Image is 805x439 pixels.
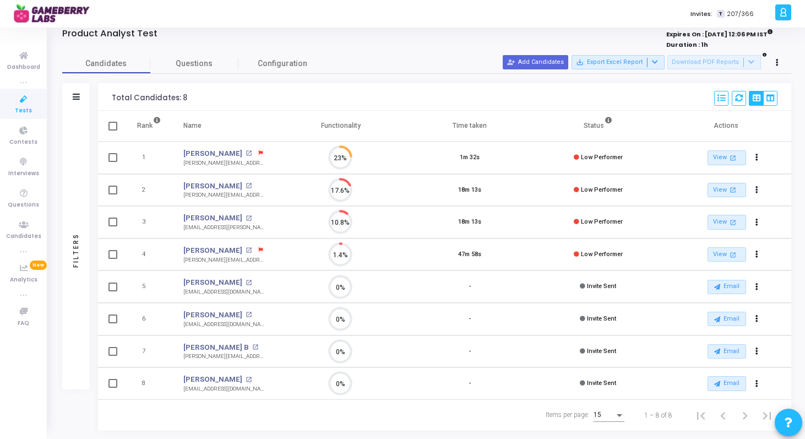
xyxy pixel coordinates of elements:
mat-icon: open_in_new [728,250,738,259]
h4: Product Analyst Test [62,28,157,39]
div: [EMAIL_ADDRESS][DOMAIN_NAME] [183,385,265,393]
div: Filters [71,189,81,311]
div: [EMAIL_ADDRESS][DOMAIN_NAME] [183,288,265,296]
button: Download PDF Reports [667,55,761,69]
a: View [708,215,746,230]
button: Actions [749,215,765,230]
mat-icon: open_in_new [246,377,252,383]
button: Last page [756,404,778,426]
span: Low Performer [581,186,623,193]
button: Email [708,344,746,359]
span: T [717,10,724,18]
span: Interviews [8,169,39,178]
span: 15 [594,411,601,419]
span: Invite Sent [587,283,616,290]
td: 7 [126,335,172,368]
label: Invites: [690,9,712,19]
div: Items per page: [546,410,589,420]
span: Invite Sent [587,380,616,387]
mat-icon: open_in_new [246,247,252,253]
div: [PERSON_NAME][EMAIL_ADDRESS][DOMAIN_NAME] [183,256,265,264]
strong: Duration : 1h [666,40,708,49]
button: Actions [749,182,765,198]
button: Export Excel Report [572,55,665,69]
div: - [469,379,471,388]
span: Questions [150,58,238,69]
div: [PERSON_NAME][EMAIL_ADDRESS][DOMAIN_NAME] [183,353,265,361]
a: [PERSON_NAME] [183,310,242,321]
span: Dashboard [7,63,40,72]
mat-icon: save_alt [576,58,584,66]
button: Actions [749,344,765,359]
div: - [469,282,471,291]
a: View [708,183,746,198]
span: Candidates [6,232,41,241]
span: Invite Sent [587,348,616,355]
div: Time taken [453,120,487,132]
img: logo [14,3,96,25]
th: Functionality [276,111,405,142]
div: [EMAIL_ADDRESS][DOMAIN_NAME] [183,321,265,329]
a: [PERSON_NAME] [183,277,242,288]
a: View [708,247,746,262]
div: - [469,347,471,356]
button: Email [708,280,746,294]
button: Email [708,376,746,391]
div: 18m 13s [458,218,481,227]
button: Add Candidates [503,55,568,69]
div: 18m 13s [458,186,481,195]
a: [PERSON_NAME] [183,374,242,385]
mat-icon: open_in_new [252,344,258,350]
a: [PERSON_NAME] [183,181,242,192]
div: [PERSON_NAME][EMAIL_ADDRESS][DOMAIN_NAME] [183,191,265,199]
div: 1m 32s [460,153,480,162]
a: [PERSON_NAME] [183,245,242,256]
span: Configuration [258,58,307,69]
span: Contests [9,138,37,147]
span: Questions [8,200,39,210]
span: New [30,261,47,270]
div: Name [183,120,202,132]
mat-icon: open_in_new [728,153,738,162]
div: - [469,315,471,324]
mat-icon: open_in_new [246,312,252,318]
button: Email [708,312,746,326]
button: Next page [734,404,756,426]
div: View Options [749,91,777,106]
button: Actions [749,312,765,327]
td: 2 [126,174,172,207]
span: FAQ [18,319,29,328]
button: First page [690,404,712,426]
strong: Expires On : [DATE] 12:06 PM IST [666,27,773,39]
button: Actions [749,247,765,262]
span: Invite Sent [587,315,616,322]
a: View [708,150,746,165]
button: Previous page [712,404,734,426]
a: [PERSON_NAME] B [183,342,249,353]
th: Status [534,111,662,142]
td: 6 [126,303,172,335]
mat-select: Items per page: [594,411,624,419]
mat-icon: open_in_new [246,280,252,286]
button: Actions [749,150,765,166]
span: Analytics [10,275,37,285]
mat-icon: open_in_new [728,218,738,227]
span: 207/366 [727,9,754,19]
span: Low Performer [581,154,623,161]
td: 5 [126,270,172,303]
a: [PERSON_NAME] [183,213,242,224]
mat-icon: open_in_new [246,215,252,221]
a: [PERSON_NAME] [183,148,242,159]
td: 8 [126,367,172,400]
mat-icon: person_add_alt [507,58,515,66]
div: 1 – 8 of 8 [644,410,672,420]
div: 47m 58s [458,250,481,259]
span: Low Performer [581,251,623,258]
td: 3 [126,206,172,239]
td: 4 [126,239,172,271]
span: Low Performer [581,218,623,225]
td: 1 [126,142,172,174]
span: Tests [15,106,32,116]
mat-icon: open_in_new [728,185,738,194]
